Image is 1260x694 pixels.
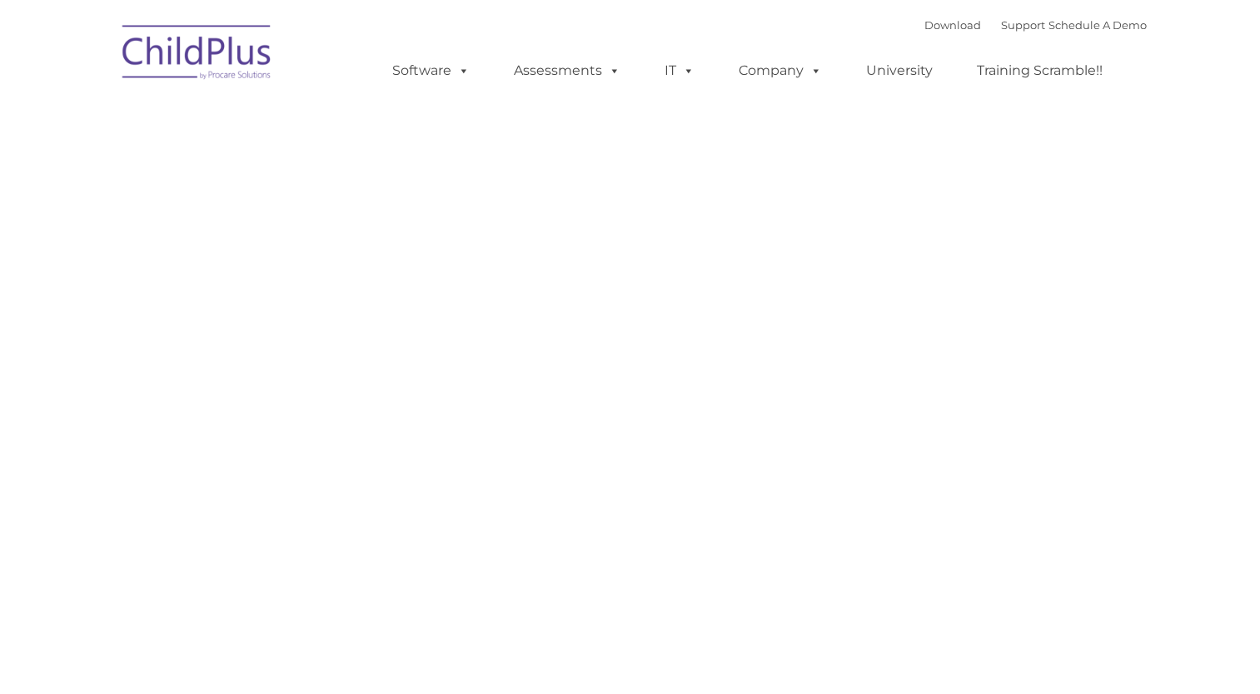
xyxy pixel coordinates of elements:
[924,18,1147,32] font: |
[849,54,949,87] a: University
[722,54,839,87] a: Company
[497,54,637,87] a: Assessments
[1048,18,1147,32] a: Schedule A Demo
[924,18,981,32] a: Download
[1001,18,1045,32] a: Support
[648,54,711,87] a: IT
[376,54,486,87] a: Software
[960,54,1119,87] a: Training Scramble!!
[114,13,281,97] img: ChildPlus by Procare Solutions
